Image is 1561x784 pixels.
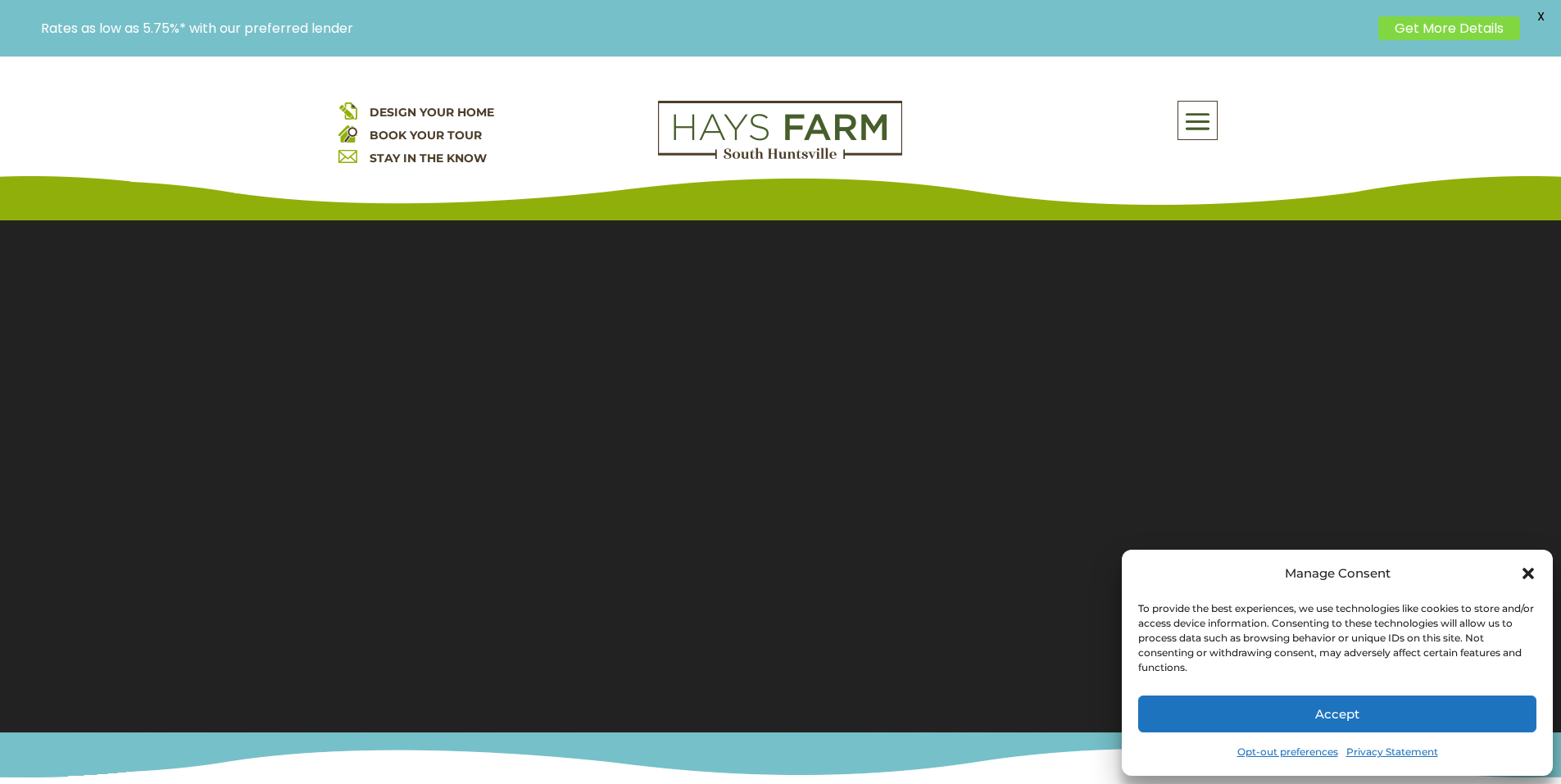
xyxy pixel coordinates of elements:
[1237,741,1338,764] a: Opt-out preferences
[370,151,487,165] a: STAY IN THE KNOW
[1378,16,1520,40] a: Get More Details
[1528,4,1553,29] span: X
[1285,562,1391,585] div: Manage Consent
[658,148,902,163] a: hays farm homes huntsville development
[370,105,494,120] a: DESIGN YOUR HOME
[658,101,902,160] img: Logo
[41,20,1370,36] p: Rates as low as 5.75%* with our preferred lender
[1138,696,1536,732] button: Accept
[1138,601,1535,675] div: To provide the best experiences, we use technologies like cookies to store and/or access device i...
[1520,565,1536,582] div: Close dialog
[1346,741,1438,764] a: Privacy Statement
[338,124,357,143] img: book your home tour
[338,101,357,120] img: design your home
[370,128,482,143] a: BOOK YOUR TOUR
